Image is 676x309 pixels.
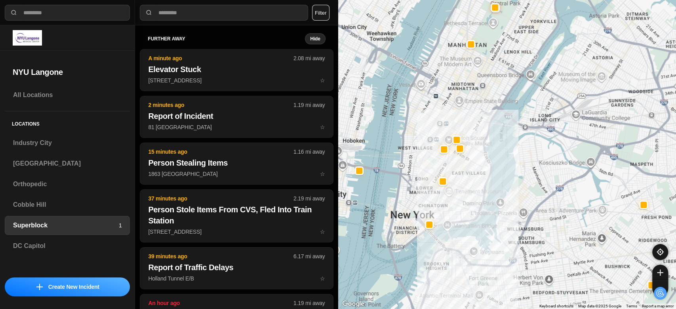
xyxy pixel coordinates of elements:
[148,170,325,178] p: 1863 [GEOGRAPHIC_DATA]
[320,124,325,130] span: star
[305,33,325,44] button: Hide
[5,237,130,256] a: DC Capitol
[293,252,325,260] p: 6.17 mi away
[642,304,674,308] a: Report a map error
[148,204,325,226] h2: Person Stole Items From CVS, Fled Into Train Station
[626,304,637,308] a: Terms (opens in new tab)
[140,247,333,289] button: 39 minutes ago6.17 mi awayReport of Traffic DelaysHolland Tunnel E/Bstar
[293,148,325,156] p: 1.16 mi away
[13,241,122,251] h3: DC Capitol
[293,101,325,109] p: 1.19 mi away
[652,280,668,296] button: zoom-out
[13,30,42,46] img: logo
[657,269,663,276] img: zoom-in
[5,134,130,153] a: Industry City
[340,299,366,309] img: Google
[5,111,130,134] h5: Locations
[320,275,325,282] span: star
[5,86,130,105] a: All Locations
[5,154,130,173] a: [GEOGRAPHIC_DATA]
[13,200,122,210] h3: Cobble Hill
[13,179,122,189] h3: Orthopedic
[293,54,325,62] p: 2.08 mi away
[145,9,153,17] img: search
[320,171,325,177] span: star
[148,195,293,202] p: 37 minutes ago
[148,148,293,156] p: 15 minutes ago
[148,157,325,168] h2: Person Stealing Items
[148,101,293,109] p: 2 minutes ago
[293,299,325,307] p: 1.19 mi away
[48,283,99,291] p: Create New Incident
[140,49,333,91] button: A minute ago2.08 mi awayElevator Stuck[STREET_ADDRESS]star
[13,138,122,148] h3: Industry City
[140,143,333,185] button: 15 minutes ago1.16 mi awayPerson Stealing Items1863 [GEOGRAPHIC_DATA]star
[148,54,293,62] p: A minute ago
[657,248,664,256] img: recenter
[5,216,130,235] a: Superblock1
[13,221,119,230] h3: Superblock
[320,229,325,235] span: star
[148,123,325,131] p: 81 [GEOGRAPHIC_DATA]
[119,221,122,229] p: 1
[13,67,122,78] h2: NYU Langone
[36,284,43,290] img: icon
[140,189,333,242] button: 37 minutes ago2.19 mi awayPerson Stole Items From CVS, Fled Into Train Station[STREET_ADDRESS]star
[140,170,333,177] a: 15 minutes ago1.16 mi awayPerson Stealing Items1863 [GEOGRAPHIC_DATA]star
[5,277,130,296] button: iconCreate New Incident
[140,96,333,138] button: 2 minutes ago1.19 mi awayReport of Incident81 [GEOGRAPHIC_DATA]star
[5,195,130,214] a: Cobble Hill
[340,299,366,309] a: Open this area in Google Maps (opens a new window)
[310,36,320,42] small: Hide
[148,252,293,260] p: 39 minutes ago
[320,77,325,84] span: star
[312,5,329,21] button: Filter
[148,111,325,122] h2: Report of Incident
[140,275,333,282] a: 39 minutes ago6.17 mi awayReport of Traffic DelaysHolland Tunnel E/Bstar
[539,303,573,309] button: Keyboard shortcuts
[652,265,668,280] button: zoom-in
[148,228,325,236] p: [STREET_ADDRESS]
[652,244,668,260] button: recenter
[13,159,122,168] h3: [GEOGRAPHIC_DATA]
[293,195,325,202] p: 2.19 mi away
[657,285,663,292] img: zoom-out
[148,275,325,282] p: Holland Tunnel E/B
[148,262,325,273] h2: Report of Traffic Delays
[140,228,333,235] a: 37 minutes ago2.19 mi awayPerson Stole Items From CVS, Fled Into Train Station[STREET_ADDRESS]star
[148,299,293,307] p: An hour ago
[148,36,305,42] h5: further away
[578,304,621,308] span: Map data ©2025 Google
[140,77,333,84] a: A minute ago2.08 mi awayElevator Stuck[STREET_ADDRESS]star
[148,76,325,84] p: [STREET_ADDRESS]
[140,124,333,130] a: 2 minutes ago1.19 mi awayReport of Incident81 [GEOGRAPHIC_DATA]star
[13,90,122,100] h3: All Locations
[148,64,325,75] h2: Elevator Stuck
[5,175,130,194] a: Orthopedic
[10,9,18,17] img: search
